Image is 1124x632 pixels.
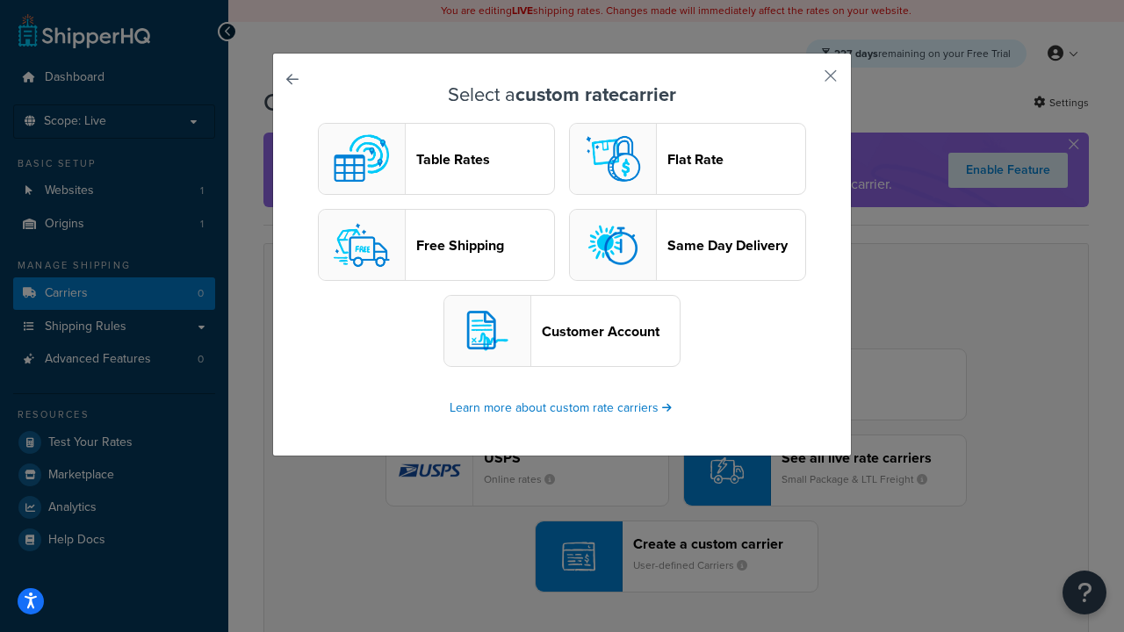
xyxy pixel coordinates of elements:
header: Free Shipping [416,237,554,254]
button: customerAccount logoCustomer Account [443,295,681,367]
header: Table Rates [416,151,554,168]
img: customerAccount logo [452,296,522,366]
img: free logo [327,210,397,280]
header: Customer Account [542,323,680,340]
h3: Select a [317,84,807,105]
img: sameday logo [578,210,648,280]
header: Same Day Delivery [667,237,805,254]
img: flat logo [578,124,648,194]
a: Learn more about custom rate carriers [450,399,674,417]
strong: custom rate carrier [515,80,676,109]
header: Flat Rate [667,151,805,168]
button: custom logoTable Rates [318,123,555,195]
img: custom logo [327,124,397,194]
button: sameday logoSame Day Delivery [569,209,806,281]
button: free logoFree Shipping [318,209,555,281]
button: flat logoFlat Rate [569,123,806,195]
